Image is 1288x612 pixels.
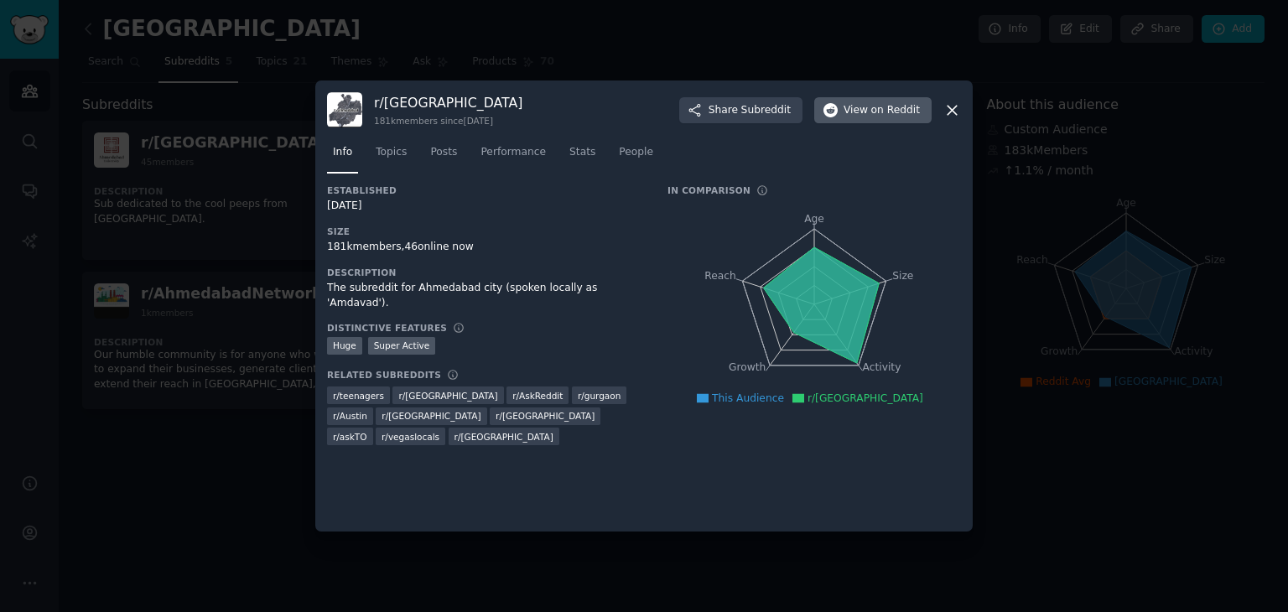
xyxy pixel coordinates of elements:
[871,103,920,118] span: on Reddit
[374,94,522,112] h3: r/ [GEOGRAPHIC_DATA]
[333,410,367,422] span: r/ Austin
[563,139,601,174] a: Stats
[454,431,553,443] span: r/ [GEOGRAPHIC_DATA]
[374,115,522,127] div: 181k members since [DATE]
[370,139,413,174] a: Topics
[729,362,766,374] tspan: Growth
[333,390,384,402] span: r/ teenagers
[327,267,644,278] h3: Description
[333,145,352,160] span: Info
[569,145,595,160] span: Stats
[327,322,447,334] h3: Distinctive Features
[741,103,791,118] span: Subreddit
[496,410,595,422] span: r/ [GEOGRAPHIC_DATA]
[667,184,750,196] h3: In Comparison
[863,362,901,374] tspan: Activity
[808,392,923,404] span: r/[GEOGRAPHIC_DATA]
[327,226,644,237] h3: Size
[333,431,367,443] span: r/ askTO
[475,139,552,174] a: Performance
[327,199,644,214] div: [DATE]
[480,145,546,160] span: Performance
[327,369,441,381] h3: Related Subreddits
[382,410,480,422] span: r/ [GEOGRAPHIC_DATA]
[327,281,644,310] div: The subreddit for Ahmedabad city (spoken locally as 'Amdavad').
[327,139,358,174] a: Info
[712,392,784,404] span: This Audience
[424,139,463,174] a: Posts
[398,390,497,402] span: r/ [GEOGRAPHIC_DATA]
[327,184,644,196] h3: Established
[327,92,362,127] img: ahmedabad
[376,145,407,160] span: Topics
[512,390,563,402] span: r/ AskReddit
[613,139,659,174] a: People
[368,337,436,355] div: Super Active
[679,97,802,124] button: ShareSubreddit
[327,337,362,355] div: Huge
[619,145,653,160] span: People
[578,390,621,402] span: r/ gurgaon
[704,270,736,282] tspan: Reach
[382,431,439,443] span: r/ vegaslocals
[430,145,457,160] span: Posts
[892,270,913,282] tspan: Size
[709,103,791,118] span: Share
[327,240,644,255] div: 181k members, 46 online now
[844,103,920,118] span: View
[804,213,824,225] tspan: Age
[814,97,932,124] button: Viewon Reddit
